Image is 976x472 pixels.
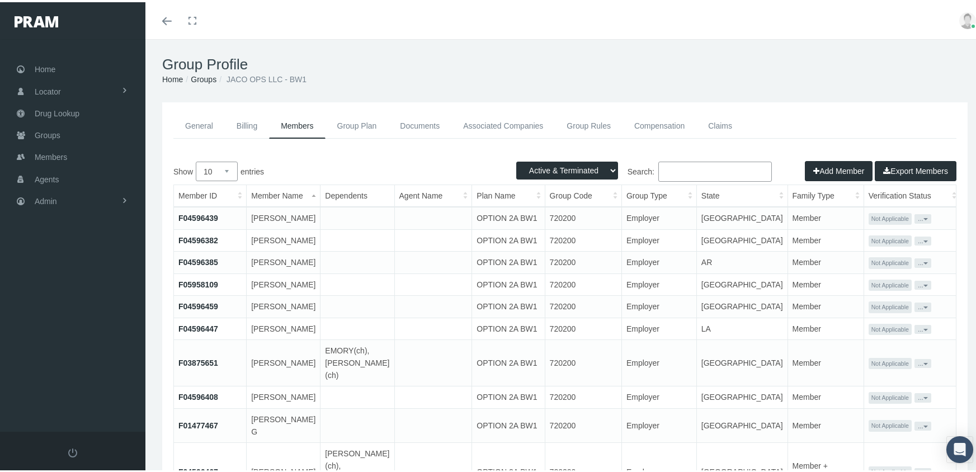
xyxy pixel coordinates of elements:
td: 720200 [545,384,621,407]
a: Home [162,73,183,82]
a: Group Plan [326,111,389,136]
td: [GEOGRAPHIC_DATA] [696,227,788,249]
td: [GEOGRAPHIC_DATA] [696,406,788,440]
td: 720200 [545,249,621,272]
a: Group Rules [555,111,623,136]
a: F04596408 [178,390,218,399]
span: Locator [35,79,61,100]
div: Open Intercom Messenger [946,434,973,461]
img: PRAM_20_x_78.png [15,14,58,25]
td: AR [696,249,788,272]
a: Groups [191,73,216,82]
th: Verification Status: activate to sort column ascending [864,183,960,205]
td: [PERSON_NAME] [247,249,320,272]
span: Groups [35,122,60,144]
th: Plan Name: activate to sort column ascending [472,183,545,205]
td: 720200 [545,271,621,294]
td: [PERSON_NAME] [247,271,320,294]
button: ... [914,279,931,287]
td: Employer [621,338,696,384]
td: 720200 [545,406,621,440]
button: ... [914,323,931,332]
span: JACO OPS LLC - BW1 [227,73,307,82]
a: F03875651 [178,356,218,365]
th: Agent Name: activate to sort column ascending [394,183,472,205]
td: Employer [621,294,696,316]
th: Dependents [320,183,394,205]
span: Not Applicable [869,255,912,267]
label: Show entries [173,159,565,179]
span: Members [35,144,67,166]
button: ... [914,212,931,221]
span: Not Applicable [869,418,912,429]
a: Billing [225,111,269,136]
td: [GEOGRAPHIC_DATA] [696,294,788,316]
td: [GEOGRAPHIC_DATA] [696,205,788,227]
a: F04596385 [178,256,218,265]
a: Claims [696,111,744,136]
td: OPTION 2A BW1 [472,271,545,294]
td: Member [788,271,864,294]
td: [PERSON_NAME] [247,205,320,227]
a: F01477467 [178,419,218,428]
td: OPTION 2A BW1 [472,384,545,407]
img: user-placeholder.jpg [959,10,976,27]
td: [PERSON_NAME] G [247,406,320,440]
td: [PERSON_NAME] [247,338,320,384]
button: ... [914,391,931,400]
th: Member ID: activate to sort column ascending [174,183,247,205]
span: Admin [35,188,57,210]
th: State: activate to sort column ascending [696,183,788,205]
td: Member [788,249,864,272]
td: [PERSON_NAME] [247,294,320,316]
button: ... [914,256,931,265]
span: Not Applicable [869,356,912,367]
input: Search: [658,159,772,180]
td: Member [788,384,864,407]
td: Member [788,338,864,384]
td: 720200 [545,338,621,384]
a: F04596459 [178,300,218,309]
td: 720200 [545,205,621,227]
th: Group Code: activate to sort column ascending [545,183,621,205]
th: Group Type: activate to sort column ascending [621,183,696,205]
td: [GEOGRAPHIC_DATA] [696,338,788,384]
td: OPTION 2A BW1 [472,227,545,249]
h1: Group Profile [162,54,968,71]
td: OPTION 2A BW1 [472,205,545,227]
td: [GEOGRAPHIC_DATA] [696,384,788,407]
button: Export Members [875,159,956,179]
a: Members [269,111,325,136]
td: Employer [621,406,696,440]
span: Not Applicable [869,322,912,333]
td: EMORY(ch), [PERSON_NAME](ch) [320,338,394,384]
td: Employer [621,205,696,227]
td: [PERSON_NAME] [247,227,320,249]
span: Not Applicable [869,211,912,223]
a: Associated Companies [451,111,555,136]
span: Not Applicable [869,390,912,402]
td: Employer [621,271,696,294]
button: ... [914,419,931,428]
th: Family Type: activate to sort column ascending [788,183,864,205]
td: [PERSON_NAME] [247,384,320,407]
td: Employer [621,227,696,249]
td: [GEOGRAPHIC_DATA] [696,271,788,294]
a: F04596382 [178,234,218,243]
td: Member [788,227,864,249]
th: Member Name: activate to sort column descending [247,183,320,205]
a: F04596439 [178,211,218,220]
td: LA [696,315,788,338]
td: 720200 [545,227,621,249]
label: Search: [565,159,772,180]
td: OPTION 2A BW1 [472,249,545,272]
span: Not Applicable [869,299,912,311]
span: Not Applicable [869,233,912,245]
td: OPTION 2A BW1 [472,338,545,384]
td: Member [788,205,864,227]
a: F04596447 [178,322,218,331]
td: OPTION 2A BW1 [472,406,545,440]
td: Employer [621,384,696,407]
td: Member [788,294,864,316]
a: Documents [388,111,451,136]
